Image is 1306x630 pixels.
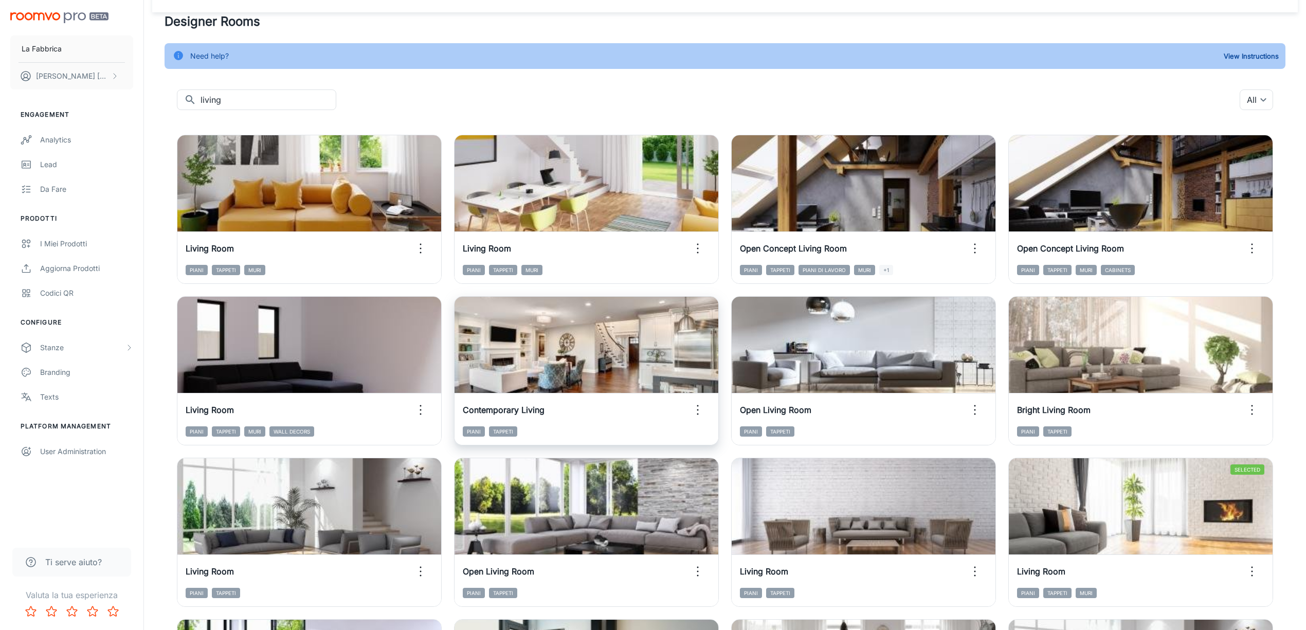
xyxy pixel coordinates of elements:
[45,556,102,568] span: Ti serve aiuto?
[521,265,542,275] span: Muri
[1043,588,1072,598] span: Tappeti
[40,238,133,249] div: I miei prodotti
[244,426,265,437] span: Muri
[463,404,545,416] h6: Contemporary Living
[190,46,229,66] div: Need help?
[8,589,135,601] p: Valuta la tua esperienza
[10,35,133,62] button: La Fabbrica
[1043,426,1072,437] span: Tappeti
[740,265,762,275] span: Piani
[1230,464,1264,475] span: Selected
[82,601,103,622] button: Rate 4 star
[1017,588,1039,598] span: Piani
[40,134,133,146] div: Analytics
[879,265,893,275] span: +1
[40,287,133,299] div: Codici QR
[212,588,240,598] span: Tappeti
[212,265,240,275] span: Tappeti
[269,426,314,437] span: Wall Decors
[186,565,234,578] h6: Living Room
[186,588,208,598] span: Piani
[21,601,41,622] button: Rate 1 star
[40,446,133,457] div: User Administration
[40,263,133,274] div: Aggiorna prodotti
[1043,265,1072,275] span: Tappeti
[463,426,485,437] span: Piani
[1076,588,1097,598] span: Muri
[186,426,208,437] span: Piani
[740,588,762,598] span: Piani
[1017,565,1065,578] h6: Living Room
[36,70,108,82] p: [PERSON_NAME] [PERSON_NAME]
[186,242,234,255] h6: Living Room
[40,184,133,195] div: Da fare
[463,565,534,578] h6: Open Living Room
[766,265,794,275] span: Tappeti
[1101,265,1135,275] span: Cabinets
[41,601,62,622] button: Rate 2 star
[165,12,1285,31] h4: Designer Rooms
[40,391,133,403] div: Texts
[1076,265,1097,275] span: Muri
[766,426,794,437] span: Tappeti
[1017,426,1039,437] span: Piani
[1240,89,1273,110] div: All
[1017,265,1039,275] span: Piani
[1221,48,1281,64] button: View Instructions
[201,89,336,110] input: Search...
[463,265,485,275] span: Piani
[740,426,762,437] span: Piani
[244,265,265,275] span: Muri
[854,265,875,275] span: Muri
[103,601,123,622] button: Rate 5 star
[489,265,517,275] span: Tappeti
[40,159,133,170] div: Lead
[489,588,517,598] span: Tappeti
[1017,242,1124,255] h6: Open Concept Living Room
[186,404,234,416] h6: Living Room
[10,12,108,23] img: Roomvo PRO Beta
[62,601,82,622] button: Rate 3 star
[212,426,240,437] span: Tappeti
[766,588,794,598] span: Tappeti
[22,43,62,55] p: La Fabbrica
[463,588,485,598] span: Piani
[1017,404,1091,416] h6: Bright Living Room
[40,342,125,353] div: Stanze
[40,367,133,378] div: Branding
[740,565,788,578] h6: Living Room
[489,426,517,437] span: Tappeti
[799,265,850,275] span: Piani di lavoro
[740,242,847,255] h6: Open Concept Living Room
[10,63,133,89] button: [PERSON_NAME] [PERSON_NAME]
[740,404,811,416] h6: Open Living Room
[463,242,511,255] h6: Living Room
[186,265,208,275] span: Piani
